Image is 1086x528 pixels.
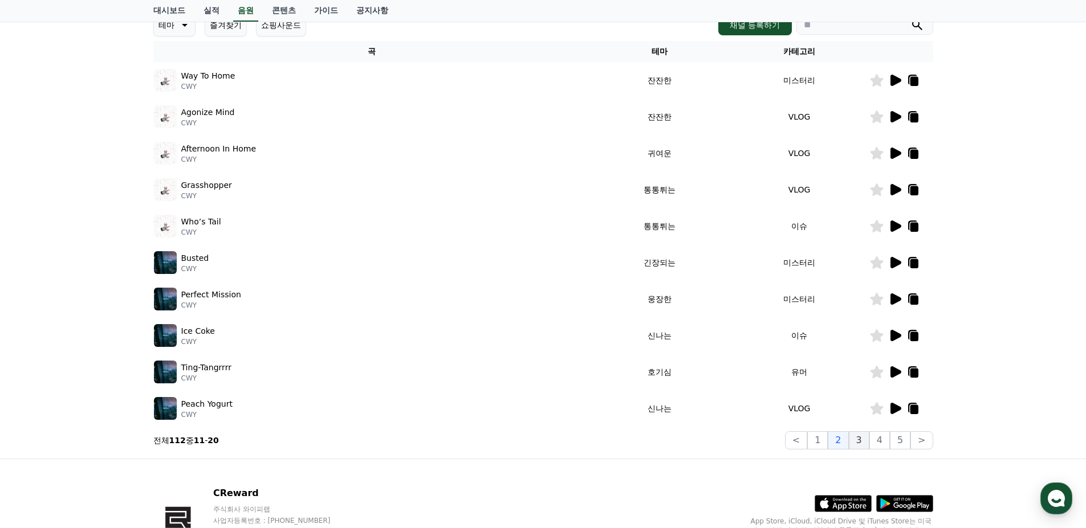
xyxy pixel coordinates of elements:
p: CWY [181,410,233,419]
th: 곡 [153,41,590,62]
button: 1 [807,431,828,449]
td: 통통튀는 [590,208,730,244]
td: VLOG [730,171,869,208]
td: 신나는 [590,317,730,354]
button: 2 [828,431,848,449]
td: 미스터리 [730,62,869,99]
p: CWY [181,374,231,383]
td: VLOG [730,135,869,171]
p: CWY [181,337,215,346]
button: 쇼핑사운드 [256,14,306,36]
p: 주식회사 와이피랩 [213,505,352,514]
img: music [154,324,177,347]
img: music [154,397,177,420]
a: 홈 [3,361,75,390]
button: 3 [849,431,869,449]
img: music [154,178,177,201]
th: 테마 [590,41,730,62]
td: 웅장한 [590,281,730,317]
span: 설정 [176,378,190,387]
img: music [154,251,177,274]
td: 귀여운 [590,135,730,171]
p: CWY [181,191,232,200]
p: Peach Yogurt [181,398,233,410]
td: 긴장되는 [590,244,730,281]
td: 유머 [730,354,869,390]
td: 이슈 [730,208,869,244]
button: 채널 등록하기 [718,15,791,35]
button: > [910,431,933,449]
td: 잔잔한 [590,99,730,135]
td: 미스터리 [730,281,869,317]
p: Ice Coke [181,325,215,337]
p: 전체 중 - [153,435,219,446]
strong: 11 [194,436,205,445]
img: music [154,69,177,92]
p: Agonize Mind [181,107,235,118]
button: < [785,431,807,449]
td: 신나는 [590,390,730,427]
p: Ting-Tangrrrr [181,362,231,374]
p: 사업자등록번호 : [PHONE_NUMBER] [213,516,352,525]
p: Perfect Mission [181,289,241,301]
p: CWY [181,228,221,237]
td: 잔잔한 [590,62,730,99]
p: CReward [213,486,352,500]
td: VLOG [730,99,869,135]
a: 설정 [147,361,219,390]
img: music [154,288,177,310]
p: Grasshopper [181,179,232,191]
th: 카테고리 [730,41,869,62]
td: 호기심 [590,354,730,390]
p: 테마 [158,17,174,33]
a: 대화 [75,361,147,390]
img: music [154,105,177,128]
button: 테마 [153,14,196,36]
p: Afternoon In Home [181,143,257,155]
p: CWY [181,155,257,164]
p: Busted [181,252,209,264]
td: VLOG [730,390,869,427]
span: 홈 [36,378,43,387]
p: CWY [181,82,235,91]
img: music [154,142,177,165]
img: music [154,215,177,238]
p: Way To Home [181,70,235,82]
p: CWY [181,264,209,273]
button: 5 [890,431,910,449]
td: 미스터리 [730,244,869,281]
p: CWY [181,118,235,128]
td: 이슈 [730,317,869,354]
strong: 20 [208,436,218,445]
button: 4 [869,431,890,449]
span: 대화 [104,379,118,388]
p: CWY [181,301,241,310]
img: music [154,361,177,383]
strong: 112 [169,436,186,445]
p: Who’s Tail [181,216,221,228]
td: 통통튀는 [590,171,730,208]
button: 즐겨찾기 [205,14,247,36]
